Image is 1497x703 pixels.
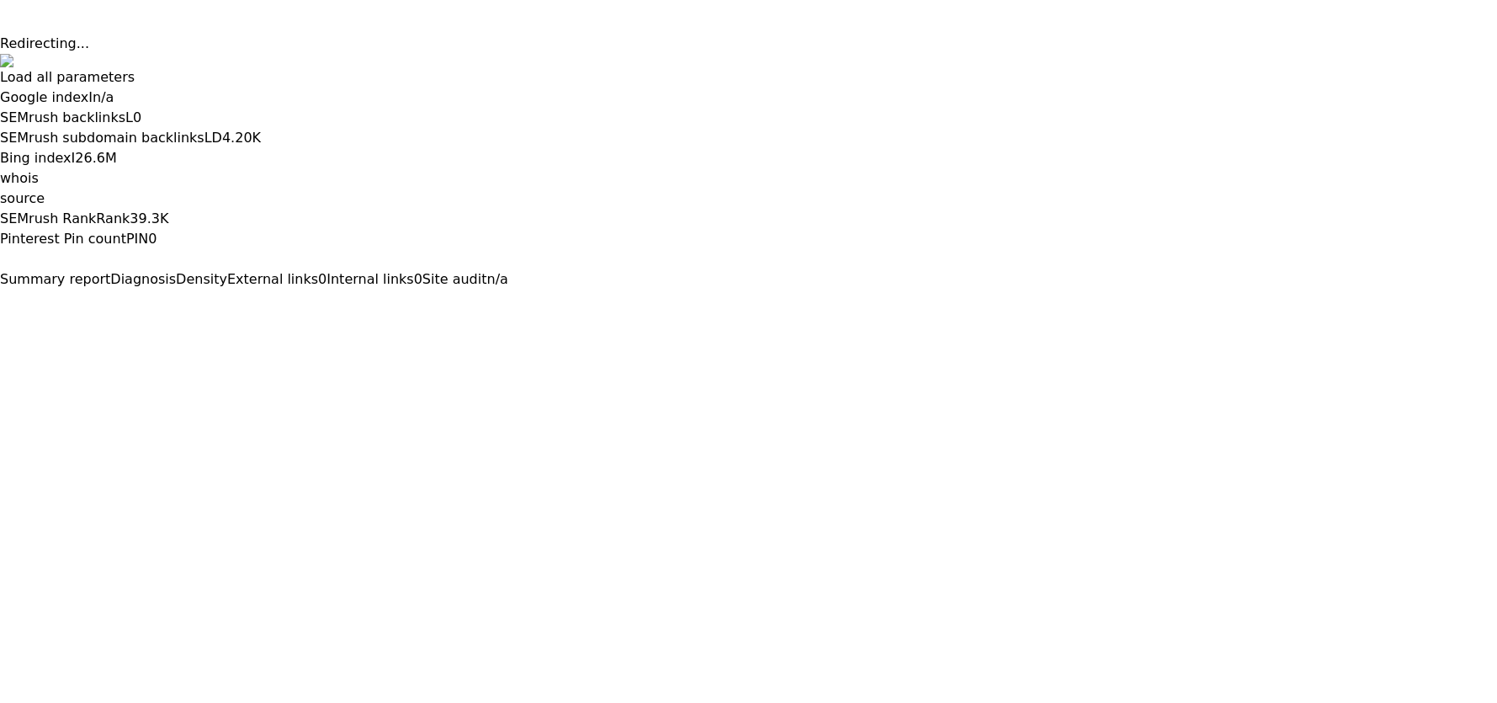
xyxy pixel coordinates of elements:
span: n/a [486,271,507,287]
a: Site auditn/a [422,271,508,287]
a: 26.6M [75,150,116,166]
span: 0 [414,271,422,287]
a: 0 [133,109,141,125]
span: PIN [126,231,148,247]
span: LD [204,130,222,146]
a: 4.20K [222,130,261,146]
span: Density [176,271,227,287]
span: Internal links [326,271,413,287]
a: 39.3K [130,210,168,226]
span: Rank [96,210,130,226]
span: I [88,89,93,105]
a: 0 [148,231,157,247]
a: n/a [93,89,114,105]
span: Site audit [422,271,487,287]
span: Diagnosis [110,271,176,287]
span: I [72,150,76,166]
span: 0 [318,271,326,287]
span: L [125,109,133,125]
span: External links [227,271,318,287]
